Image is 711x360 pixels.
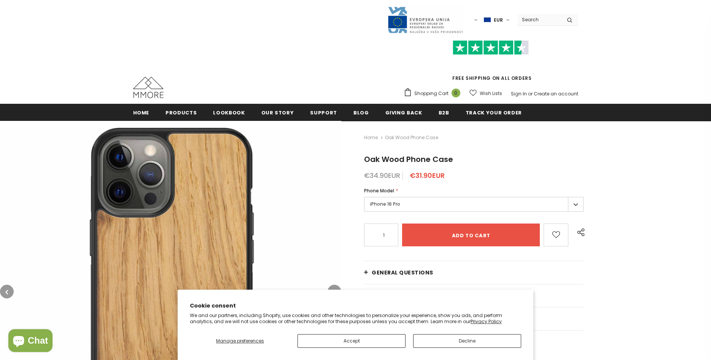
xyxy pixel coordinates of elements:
span: Giving back [385,109,422,116]
img: Trust Pilot Stars [453,40,529,55]
a: support [310,104,337,121]
a: General Questions [364,261,584,284]
input: Search Site [517,14,561,25]
span: €31.90EUR [410,171,445,180]
a: Create an account [534,90,578,97]
span: Shopping Cart [414,90,449,97]
a: Our Story [261,104,294,121]
span: 0 [452,89,460,97]
a: Giving back [385,104,422,121]
a: Lookbook [213,104,245,121]
span: General Questions [372,269,433,276]
span: support [310,109,337,116]
p: We and our partners, including Shopify, use cookies and other technologies to personalize your ex... [190,312,521,324]
span: Track your order [466,109,522,116]
input: Add to cart [402,224,540,246]
span: Oak Wood Phone Case [364,154,453,165]
a: Privacy Policy [471,318,502,325]
h2: Cookie consent [190,302,521,310]
img: Javni Razpis [387,6,463,34]
span: Lookbook [213,109,245,116]
span: Oak Wood Phone Case [385,133,438,142]
span: Manage preferences [216,338,264,344]
span: B2B [439,109,449,116]
span: FREE SHIPPING ON ALL ORDERS [404,44,578,81]
span: EUR [494,16,503,24]
a: Wish Lists [469,87,502,100]
a: Shopping Cart 0 [404,88,464,99]
span: Wish Lists [480,90,502,97]
span: Home [133,109,150,116]
label: iPhone 16 Pro [364,197,584,212]
span: Phone Model [364,187,394,194]
button: Manage preferences [190,334,290,348]
a: Track your order [466,104,522,121]
span: €34.90EUR [364,171,400,180]
span: or [528,90,533,97]
a: Home [133,104,150,121]
span: Our Story [261,109,294,116]
span: Products [165,109,197,116]
iframe: Customer reviews powered by Trustpilot [404,55,578,75]
a: Blog [353,104,369,121]
a: PACKAGING [364,284,584,307]
a: Products [165,104,197,121]
img: MMORE Cases [133,77,164,98]
a: Javni Razpis [387,16,463,23]
a: B2B [439,104,449,121]
button: Accept [297,334,406,348]
a: Sign In [511,90,527,97]
a: Home [364,133,378,142]
button: Decline [413,334,521,348]
span: Blog [353,109,369,116]
inbox-online-store-chat: Shopify online store chat [6,329,55,354]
